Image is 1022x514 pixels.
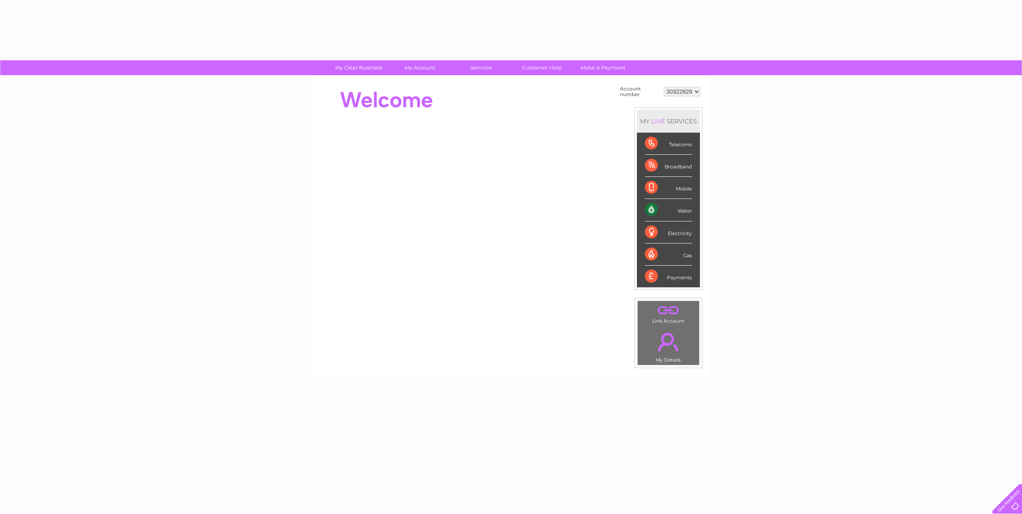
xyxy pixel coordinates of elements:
a: My Clear Business [326,60,392,75]
div: MY SERVICES [637,110,700,133]
div: LIVE [650,117,667,125]
a: Customer Help [509,60,575,75]
div: Telecoms [645,133,692,155]
td: Link Account [637,301,700,326]
a: My Account [387,60,453,75]
div: Broadband [645,155,692,177]
div: Electricity [645,221,692,244]
a: Make A Payment [570,60,636,75]
div: Mobile [645,177,692,199]
a: . [640,328,697,356]
td: My Details [637,326,700,365]
a: Services [448,60,514,75]
td: Account number [618,84,662,99]
div: Water [645,199,692,221]
a: . [640,303,697,317]
div: Gas [645,244,692,266]
div: Payments [645,266,692,287]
